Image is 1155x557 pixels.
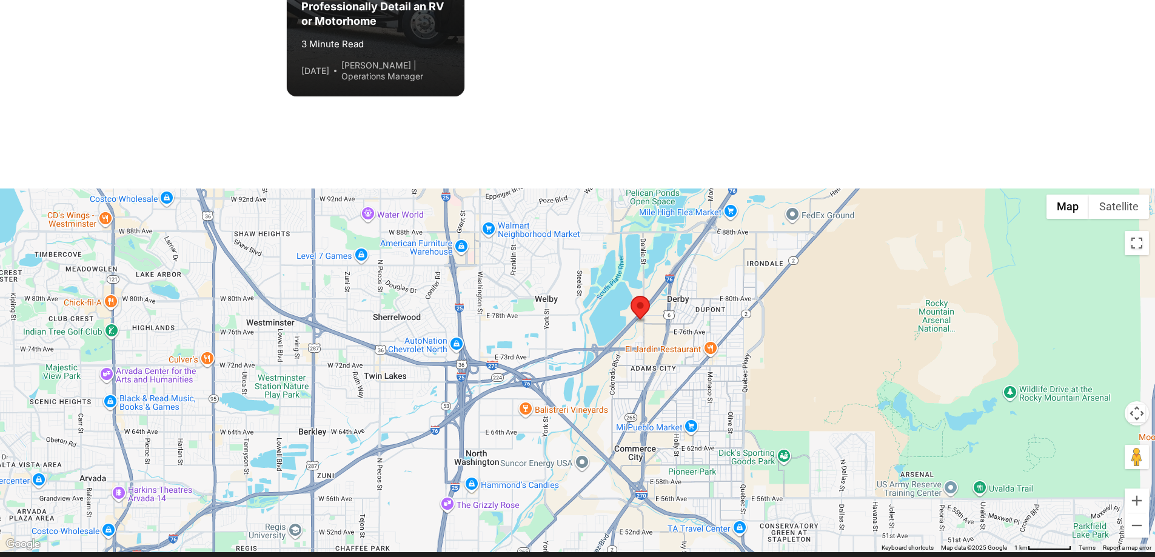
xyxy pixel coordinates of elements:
button: Map Scale: 1 km per 68 pixels [1011,544,1075,552]
div: [PERSON_NAME] | Operations Manager [341,60,450,82]
a: Report a map error [1103,544,1151,551]
button: Zoom out [1125,513,1149,538]
button: Keyboard shortcuts [882,544,934,552]
span: 1 km [1014,544,1028,551]
button: Show street map [1046,195,1089,219]
button: Zoom in [1125,489,1149,513]
div: [DATE] [301,65,329,76]
button: Drag Pegman onto the map to open Street View [1125,445,1149,469]
a: Terms [1079,544,1096,551]
button: Show satellite imagery [1089,195,1149,219]
span: Map data ©2025 Google [941,544,1007,551]
div: 3 Minute Read [301,38,450,50]
a: Open this area in Google Maps (opens a new window) [3,536,43,552]
img: Google [3,536,43,552]
button: Toggle fullscreen view [1125,231,1149,255]
div: Fiberglass Worx [631,296,650,323]
button: Map camera controls [1125,401,1149,425]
